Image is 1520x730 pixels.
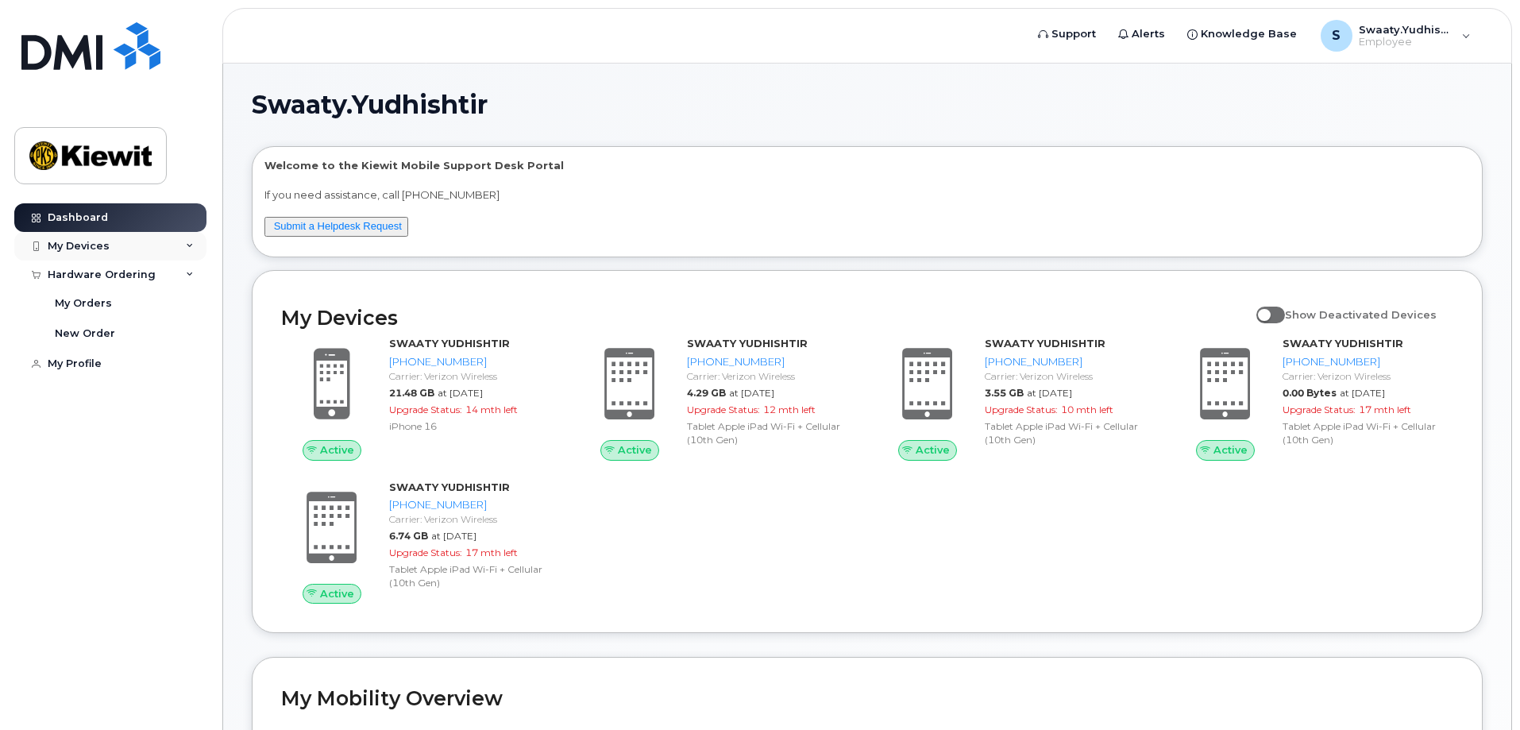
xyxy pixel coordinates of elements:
span: Active [1213,442,1248,458]
div: Tablet Apple iPad Wi-Fi + Cellular (10th Gen) [687,419,851,446]
span: 10 mth left [1061,404,1113,415]
span: Upgrade Status: [389,547,462,558]
input: Show Deactivated Devices [1256,299,1269,312]
span: 3.55 GB [985,387,1024,399]
span: Upgrade Status: [389,404,462,415]
span: at [DATE] [1340,387,1385,399]
span: Upgrade Status: [985,404,1058,415]
strong: SWAATY YUDHISHTIR [1283,337,1403,350]
div: [PHONE_NUMBER] [1283,354,1447,369]
span: at [DATE] [431,530,476,542]
span: Active [320,442,354,458]
span: Upgrade Status: [1283,404,1356,415]
div: Carrier: Verizon Wireless [389,369,554,383]
span: 17 mth left [465,547,518,558]
div: Carrier: Verizon Wireless [389,512,554,526]
p: If you need assistance, call [PHONE_NUMBER] [264,187,1470,203]
a: ActiveSWAATY YUDHISHTIR[PHONE_NUMBER]Carrier: Verizon Wireless3.55 GBat [DATE]Upgrade Status:10 m... [877,336,1155,460]
strong: SWAATY YUDHISHTIR [389,481,510,493]
div: Carrier: Verizon Wireless [1283,369,1447,383]
div: [PHONE_NUMBER] [687,354,851,369]
h2: My Devices [281,306,1248,330]
span: at [DATE] [729,387,774,399]
div: Carrier: Verizon Wireless [985,369,1149,383]
a: ActiveSWAATY YUDHISHTIR[PHONE_NUMBER]Carrier: Verizon Wireless4.29 GBat [DATE]Upgrade Status:12 m... [579,336,858,460]
span: Active [916,442,950,458]
h2: My Mobility Overview [281,686,1453,710]
div: Tablet Apple iPad Wi-Fi + Cellular (10th Gen) [1283,419,1447,446]
div: Tablet Apple iPad Wi-Fi + Cellular (10th Gen) [389,562,554,589]
span: Swaaty.Yudhishtir [252,93,488,117]
span: 14 mth left [465,404,518,415]
strong: SWAATY YUDHISHTIR [687,337,808,350]
div: Tablet Apple iPad Wi-Fi + Cellular (10th Gen) [985,419,1149,446]
span: at [DATE] [1027,387,1072,399]
div: [PHONE_NUMBER] [985,354,1149,369]
span: 12 mth left [763,404,816,415]
a: Submit a Helpdesk Request [274,220,402,232]
span: at [DATE] [438,387,483,399]
div: Carrier: Verizon Wireless [687,369,851,383]
span: Active [618,442,652,458]
span: Upgrade Status: [687,404,760,415]
span: 0.00 Bytes [1283,387,1337,399]
span: 21.48 GB [389,387,434,399]
strong: SWAATY YUDHISHTIR [389,337,510,350]
span: 6.74 GB [389,530,428,542]
a: ActiveSWAATY YUDHISHTIR[PHONE_NUMBER]Carrier: Verizon Wireless6.74 GBat [DATE]Upgrade Status:17 m... [281,480,560,604]
div: [PHONE_NUMBER] [389,354,554,369]
span: 4.29 GB [687,387,726,399]
a: ActiveSWAATY YUDHISHTIR[PHONE_NUMBER]Carrier: Verizon Wireless0.00 Bytesat [DATE]Upgrade Status:1... [1175,336,1453,460]
p: Welcome to the Kiewit Mobile Support Desk Portal [264,158,1470,173]
strong: SWAATY YUDHISHTIR [985,337,1105,350]
span: Show Deactivated Devices [1285,308,1437,321]
div: iPhone 16 [389,419,554,433]
div: [PHONE_NUMBER] [389,497,554,512]
span: Active [320,586,354,601]
a: ActiveSWAATY YUDHISHTIR[PHONE_NUMBER]Carrier: Verizon Wireless21.48 GBat [DATE]Upgrade Status:14 ... [281,336,560,460]
button: Submit a Helpdesk Request [264,217,408,237]
iframe: Messenger Launcher [1451,661,1508,718]
span: 17 mth left [1359,404,1411,415]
